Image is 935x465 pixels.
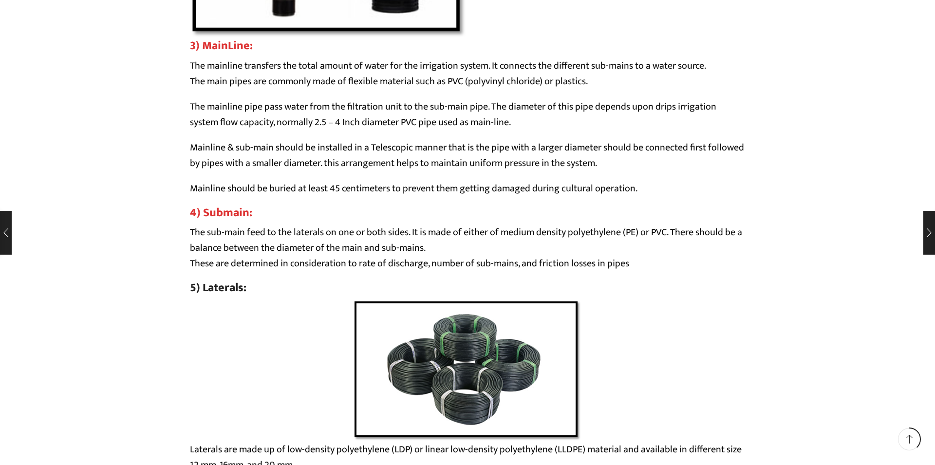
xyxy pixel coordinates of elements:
strong: 4) Submain: [190,203,252,223]
p: Mainline & sub-main should be installed in a Telescopic manner that is the pipe with a larger dia... [190,140,745,171]
p: The sub-main feed to the laterals on one or both sides. It is made of either of medium density po... [190,224,745,271]
p: The mainline transfers the total amount of water for the irrigation system. It connects the diffe... [190,58,745,89]
img: Laterals [353,300,582,442]
strong: 3) MainLine: [190,36,253,56]
p: The mainline pipe pass water from the filtration unit to the sub-main pipe. The diameter of this ... [190,99,745,130]
p: Mainline should be buried at least 45 centimeters to prevent them getting damaged during cultural... [190,181,745,196]
a: 5) Laterals: [190,278,246,298]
